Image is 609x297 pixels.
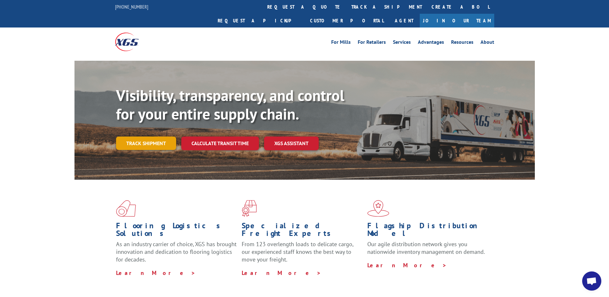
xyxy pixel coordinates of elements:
a: Agent [388,14,420,27]
a: Request a pickup [213,14,305,27]
a: Advantages [418,40,444,47]
a: XGS ASSISTANT [264,137,319,150]
span: Our agile distribution network gives you nationwide inventory management on demand. [367,240,485,255]
span: As an industry carrier of choice, XGS has brought innovation and dedication to flooring logistics... [116,240,237,263]
a: For Mills [331,40,351,47]
a: Join Our Team [420,14,494,27]
a: Track shipment [116,137,176,150]
a: Customer Portal [305,14,388,27]
a: Learn More > [367,262,447,269]
h1: Specialized Freight Experts [242,222,363,240]
h1: Flagship Distribution Model [367,222,488,240]
b: Visibility, transparency, and control for your entire supply chain. [116,85,344,124]
h1: Flooring Logistics Solutions [116,222,237,240]
img: xgs-icon-focused-on-flooring-red [242,200,257,217]
a: Resources [451,40,473,47]
img: xgs-icon-flagship-distribution-model-red [367,200,389,217]
a: [PHONE_NUMBER] [115,4,148,10]
a: Learn More > [116,269,196,277]
a: Open chat [582,271,601,291]
a: Calculate transit time [181,137,259,150]
img: xgs-icon-total-supply-chain-intelligence-red [116,200,136,217]
a: Services [393,40,411,47]
a: For Retailers [358,40,386,47]
p: From 123 overlength loads to delicate cargo, our experienced staff knows the best way to move you... [242,240,363,269]
a: About [480,40,494,47]
a: Learn More > [242,269,321,277]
